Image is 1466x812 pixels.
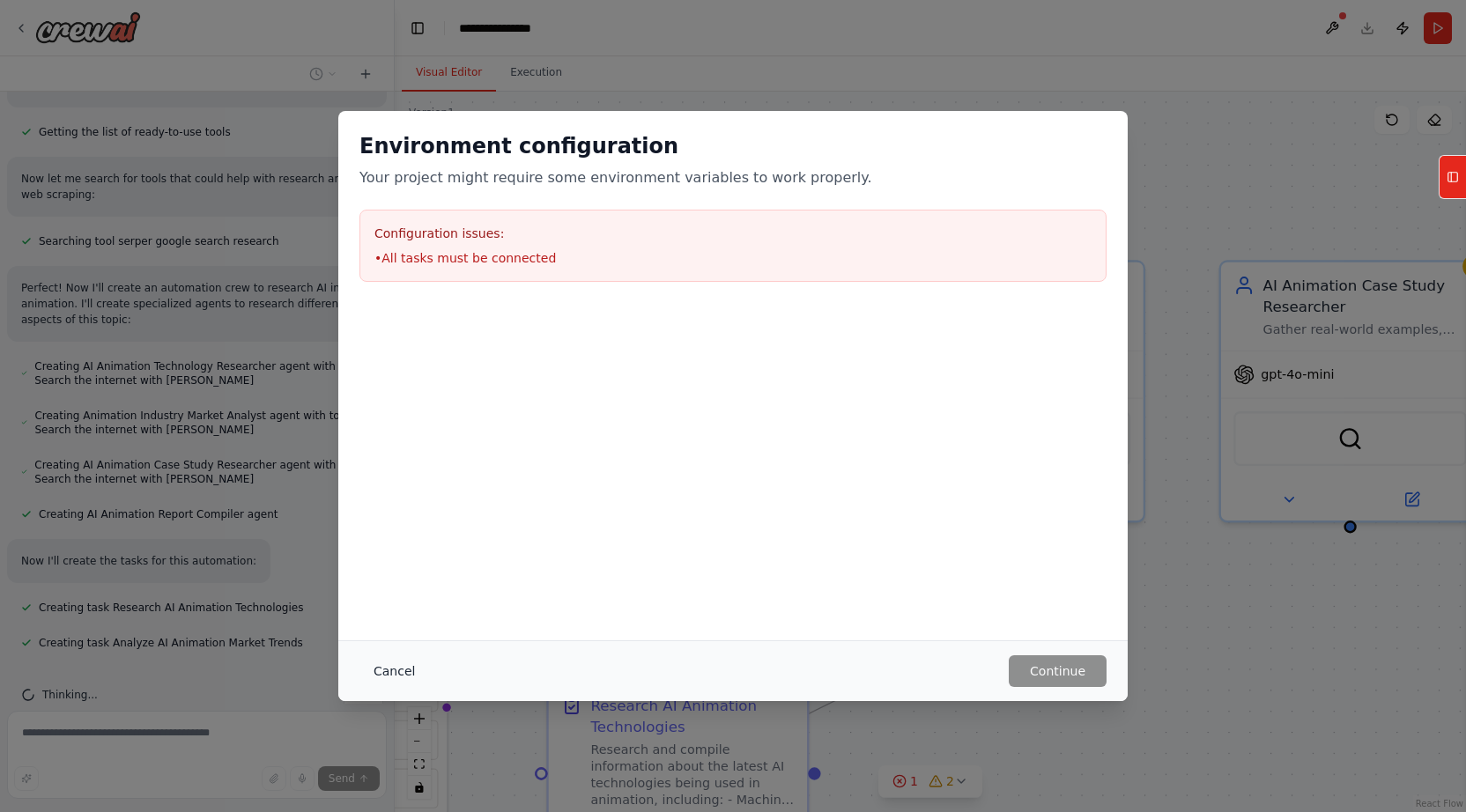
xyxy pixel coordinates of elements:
button: Cancel [359,655,429,687]
h2: Environment configuration [359,132,1107,160]
h3: Configuration issues: [374,225,1092,242]
li: • All tasks must be connected [374,249,1092,267]
p: Your project might require some environment variables to work properly. [359,167,1107,188]
button: Continue [1009,655,1107,687]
